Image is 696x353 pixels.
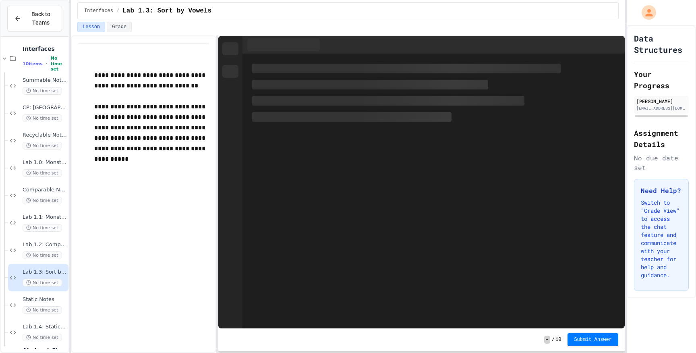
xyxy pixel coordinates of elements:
[23,104,67,111] span: CP: [GEOGRAPHIC_DATA]
[122,6,211,16] span: Lab 1.3: Sort by Vowels
[641,199,682,279] p: Switch to "Grade View" to access the chat feature and communicate with your teacher for help and ...
[23,61,43,66] span: 10 items
[634,127,689,150] h2: Assignment Details
[23,197,62,204] span: No time set
[23,334,62,341] span: No time set
[23,45,67,52] span: Interfaces
[662,321,688,345] iframe: chat widget
[544,336,550,344] span: -
[634,69,689,91] h2: Your Progress
[84,8,113,14] span: Interfaces
[23,87,62,95] span: No time set
[23,251,62,259] span: No time set
[641,186,682,195] h3: Need Help?
[23,306,62,314] span: No time set
[574,336,612,343] span: Submit Answer
[107,22,132,32] button: Grade
[633,3,658,22] div: My Account
[23,169,62,177] span: No time set
[552,336,555,343] span: /
[23,324,67,330] span: Lab 1.4: Static Student
[23,214,67,221] span: Lab 1.1: Monster Check 2
[116,8,119,14] span: /
[23,241,67,248] span: Lab 1.2: Comparing Points
[46,60,48,67] span: •
[26,10,55,27] span: Back to Teams
[23,187,67,193] span: Comparable Notes
[629,286,688,320] iframe: chat widget
[23,279,62,287] span: No time set
[23,159,67,166] span: Lab 1.0: Monster Check 1
[636,105,686,111] div: [EMAIL_ADDRESS][DOMAIN_NAME]
[23,296,67,303] span: Static Notes
[23,269,67,276] span: Lab 1.3: Sort by Vowels
[23,132,67,139] span: Recyclable Notes
[634,153,689,172] div: No due date set
[51,56,67,72] span: No time set
[568,333,618,346] button: Submit Answer
[23,77,67,84] span: Summable Notes
[23,224,62,232] span: No time set
[77,22,105,32] button: Lesson
[636,98,686,105] div: [PERSON_NAME]
[23,114,62,122] span: No time set
[555,336,561,343] span: 10
[634,33,689,55] h1: Data Structures
[23,142,62,150] span: No time set
[7,6,62,31] button: Back to Teams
